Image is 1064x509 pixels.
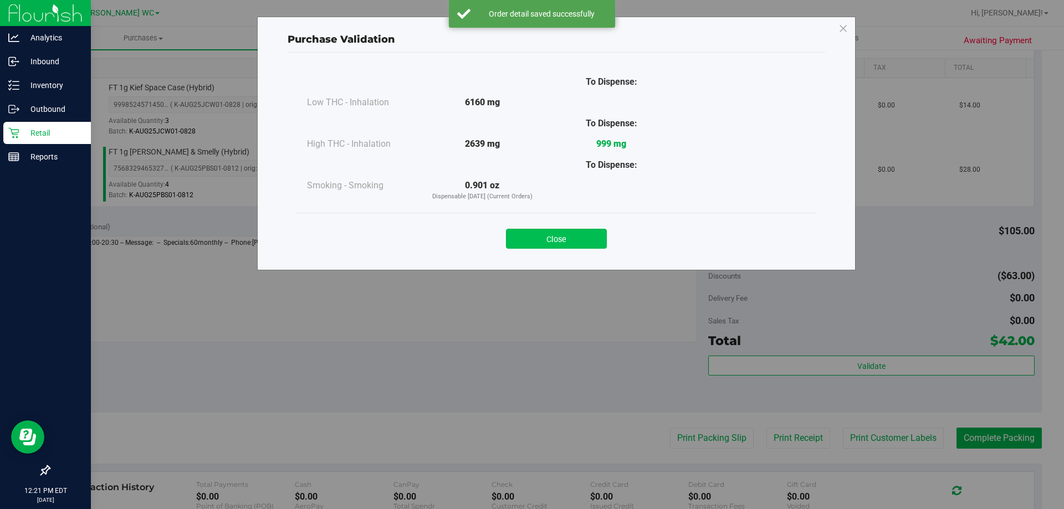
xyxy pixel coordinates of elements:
button: Close [506,229,607,249]
p: Inbound [19,55,86,68]
div: Smoking - Smoking [307,179,418,192]
p: Retail [19,126,86,140]
div: To Dispense: [547,117,676,130]
strong: 999 mg [596,138,626,149]
inline-svg: Outbound [8,104,19,115]
div: High THC - Inhalation [307,137,418,151]
p: Outbound [19,102,86,116]
div: 2639 mg [418,137,547,151]
iframe: Resource center [11,420,44,454]
p: Analytics [19,31,86,44]
p: Reports [19,150,86,163]
inline-svg: Analytics [8,32,19,43]
inline-svg: Inventory [8,80,19,91]
inline-svg: Reports [8,151,19,162]
div: Low THC - Inhalation [307,96,418,109]
p: [DATE] [5,496,86,504]
div: To Dispense: [547,75,676,89]
div: 0.901 oz [418,179,547,202]
span: Purchase Validation [288,33,395,45]
p: Inventory [19,79,86,92]
div: To Dispense: [547,158,676,172]
div: Order detail saved successfully [477,8,607,19]
inline-svg: Inbound [8,56,19,67]
div: 6160 mg [418,96,547,109]
inline-svg: Retail [8,127,19,138]
p: Dispensable [DATE] (Current Orders) [418,192,547,202]
p: 12:21 PM EDT [5,486,86,496]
